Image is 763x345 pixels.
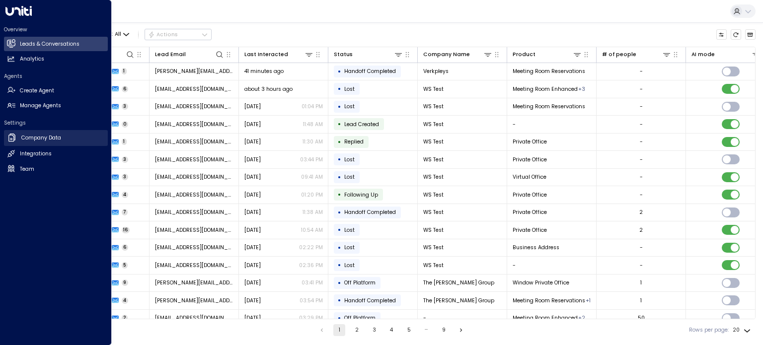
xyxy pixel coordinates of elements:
[638,314,645,322] div: 50
[513,208,547,216] span: Private Office
[155,191,233,199] span: jtiemeier@workspacestrat.com
[122,138,127,145] span: 1
[155,121,233,128] span: jtiemeier@workspacestrat.com
[344,173,355,181] span: Lost
[338,259,341,272] div: •
[640,85,643,93] div: -
[244,121,261,128] span: Jul 23, 2025
[338,118,341,131] div: •
[640,103,643,110] div: -
[455,324,467,336] button: Go to next page
[145,29,212,41] button: Actions
[338,153,341,166] div: •
[423,138,444,145] span: WS Test
[21,134,61,142] h2: Company Data
[122,279,129,286] span: 9
[639,226,643,234] div: 2
[244,156,261,163] span: Jul 15, 2025
[344,85,355,93] span: Lost
[303,208,323,216] p: 11:38 AM
[122,103,129,110] span: 3
[716,29,727,40] button: Customize
[438,324,450,336] button: Go to page 9
[344,297,396,304] span: Handoff Completed
[513,68,585,75] span: Meeting Room Reservations
[586,297,591,304] div: Private Office
[244,314,261,322] span: Yesterday
[122,209,128,215] span: 7
[344,244,355,251] span: Lost
[423,85,444,93] span: WS Test
[155,297,233,304] span: brittany@lowrygroup.net
[122,121,129,128] span: 0
[423,226,444,234] span: WS Test
[303,121,323,128] p: 11:48 AM
[155,279,233,286] span: brittany@lowrygroup.net
[640,191,643,199] div: -
[578,85,585,93] div: Meeting Room Essential,Meeting Room Premium,Meeting Room Reservations
[403,324,415,336] button: Go to page 5
[244,226,261,234] span: Jun 17, 2024
[122,297,129,304] span: 4
[300,156,323,163] p: 03:44 PM
[244,208,261,216] span: Oct 08, 2024
[302,103,323,110] p: 01:04 PM
[507,257,597,274] td: -
[338,136,341,148] div: •
[244,279,261,286] span: Yesterday
[344,226,355,234] span: Lost
[334,50,403,59] div: Status
[351,324,363,336] button: Go to page 2
[300,297,323,304] p: 03:54 PM
[122,174,129,180] span: 3
[4,83,108,98] a: Create Agent
[344,156,355,163] span: Lost
[148,31,178,38] div: Actions
[513,173,546,181] span: Virtual Office
[302,279,323,286] p: 03:41 PM
[423,279,494,286] span: The Lowry Group
[122,244,129,251] span: 6
[418,310,507,327] td: -
[513,50,582,59] div: Product
[344,138,364,145] span: Replied
[4,162,108,176] a: Team
[122,86,129,92] span: 6
[513,297,585,304] span: Meeting Room Reservations
[420,324,432,336] div: …
[244,244,261,251] span: May 30, 2024
[344,103,355,110] span: Lost
[155,50,225,59] div: Lead Email
[423,50,493,59] div: Company Name
[513,226,547,234] span: Private Office
[155,50,186,59] div: Lead Email
[4,130,108,146] a: Company Data
[338,206,341,219] div: •
[155,244,233,251] span: jtiemeier@workspacestrat.com
[155,208,233,216] span: jtiemeier@workspacestrat.com
[423,297,494,304] span: The Lowry Group
[20,87,54,95] h2: Create Agent
[155,156,233,163] span: jtiemeier@workspacestrat.com
[423,121,444,128] span: WS Test
[303,138,323,145] p: 11:30 AM
[122,68,127,74] span: 1
[513,103,585,110] span: Meeting Room Reservations
[244,85,293,93] span: about 3 hours ago
[344,208,396,216] span: Handoff Completed
[155,262,233,269] span: jtiemeier@workspacestrat.com
[513,244,559,251] span: Business Address
[423,173,444,181] span: WS Test
[423,244,444,251] span: WS Test
[4,119,108,127] h2: Settings
[344,68,396,75] span: Handoff Completed
[513,314,578,322] span: Meeting Room Enhanced
[122,156,129,163] span: 3
[368,324,380,336] button: Go to page 3
[315,324,467,336] nav: pagination navigation
[4,147,108,161] a: Integrations
[20,150,52,158] h2: Integrations
[640,68,643,75] div: -
[299,262,323,269] p: 02:36 PM
[689,326,729,334] label: Rows per page:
